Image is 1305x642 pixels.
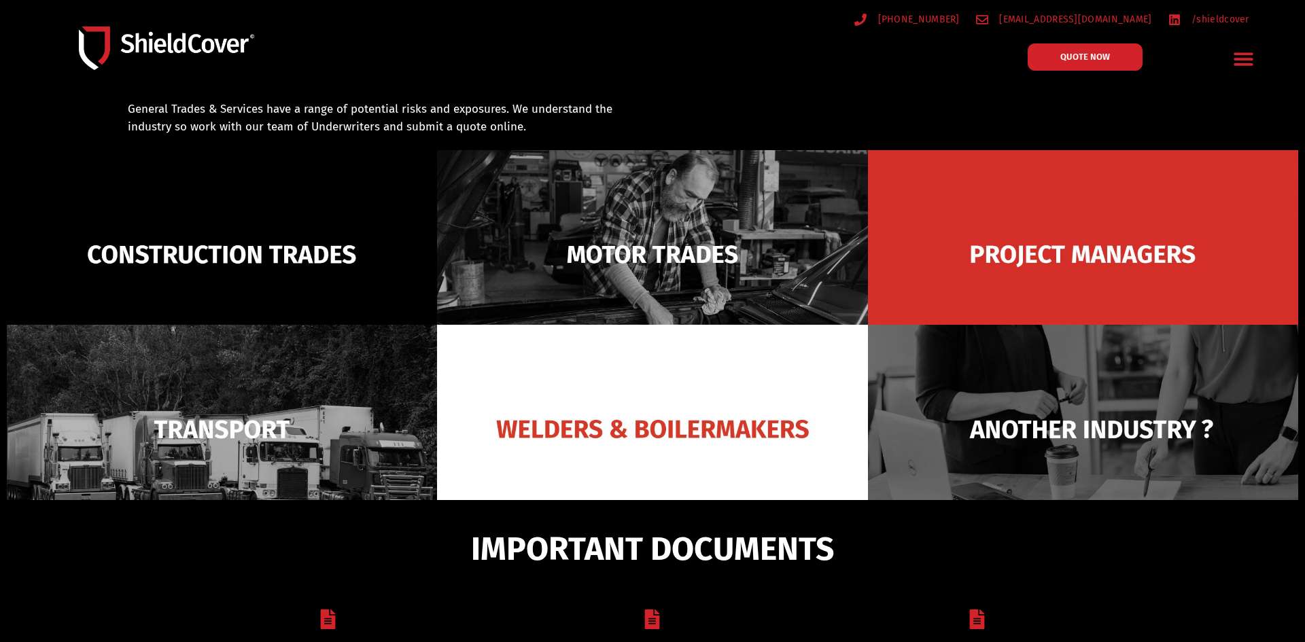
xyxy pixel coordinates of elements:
span: [EMAIL_ADDRESS][DOMAIN_NAME] [996,11,1151,28]
span: QUOTE NOW [1060,52,1110,61]
a: [PHONE_NUMBER] [854,11,960,28]
a: [EMAIL_ADDRESS][DOMAIN_NAME] [976,11,1152,28]
span: /shieldcover [1188,11,1249,28]
iframe: To enrich screen reader interactions, please activate Accessibility in Grammarly extension settings [1039,157,1305,642]
a: QUOTE NOW [1028,43,1143,71]
div: Menu Toggle [1228,43,1260,75]
img: Shield-Cover-Underwriting-Australia-logo-full [79,26,254,69]
p: General Trades & Services have a range of potential risks and exposures. We understand the indust... [128,101,635,135]
a: /shieldcover [1168,11,1249,28]
span: [PHONE_NUMBER] [875,11,960,28]
span: IMPORTANT DOCUMENTS [471,536,834,562]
